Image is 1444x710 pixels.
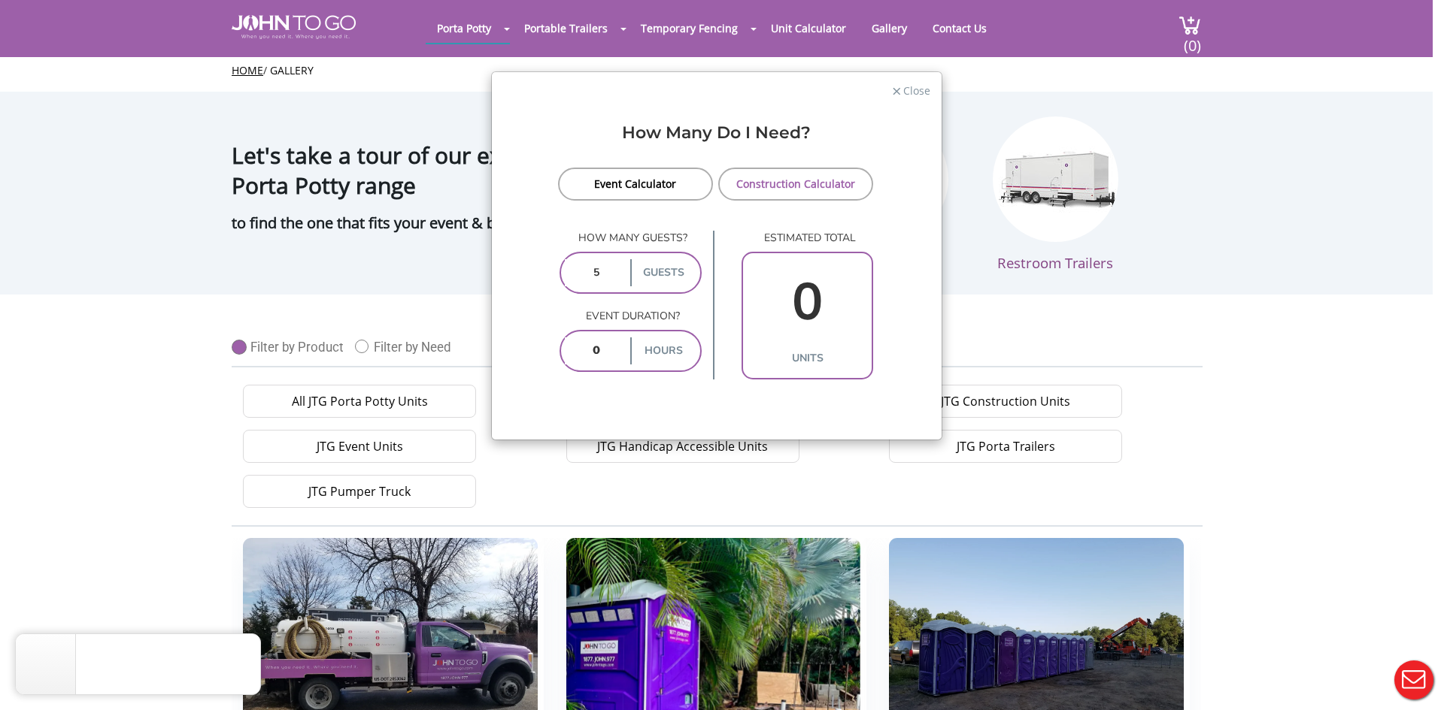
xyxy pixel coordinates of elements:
[560,309,702,324] p: Event duration?
[630,337,696,364] label: hours
[503,121,930,167] div: How Many Do I Need?
[1384,650,1444,710] button: Live Chat
[565,259,627,286] input: 0
[718,168,874,201] a: Construction Calculator
[742,231,873,246] p: estimated total
[630,259,696,286] label: guests
[902,82,930,96] span: Close
[892,82,930,98] button: Close
[747,345,868,372] label: units
[747,259,868,346] input: 0
[565,337,627,364] input: 0
[558,168,714,201] a: Event Calculator
[892,79,902,101] span: ×
[560,231,702,246] p: How many guests?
